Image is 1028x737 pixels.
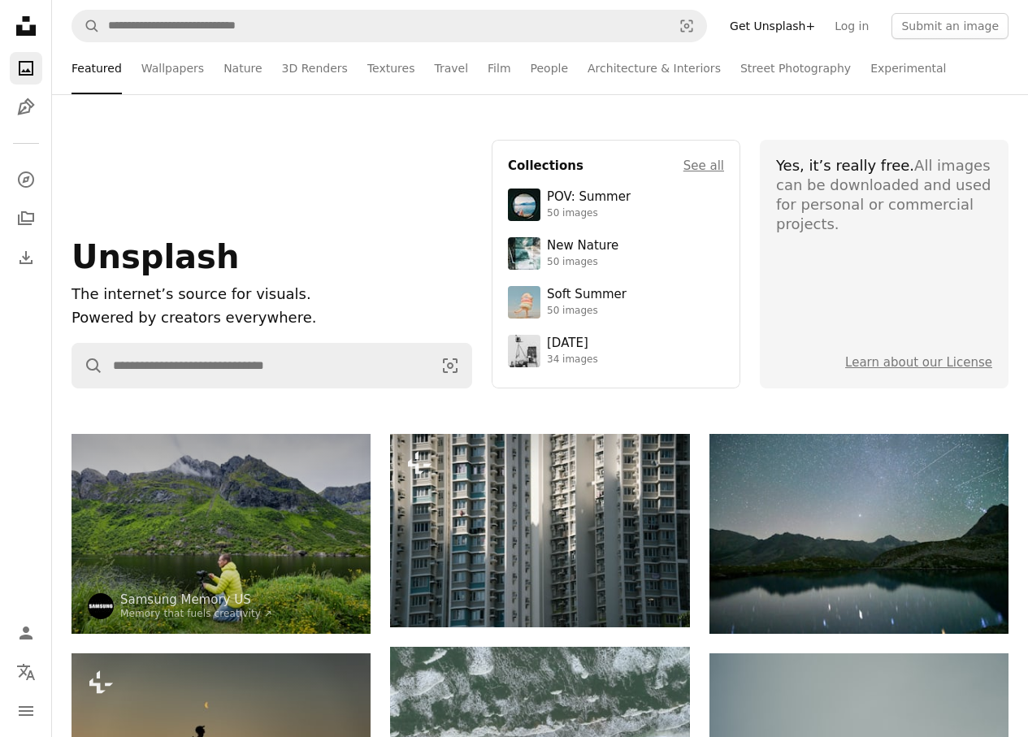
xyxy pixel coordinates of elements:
[508,286,540,319] img: premium_photo-1749544311043-3a6a0c8d54af
[588,42,721,94] a: Architecture & Interiors
[709,526,1008,540] a: Starry night sky over a calm mountain lake
[10,241,42,274] a: Download History
[72,344,103,388] button: Search Unsplash
[88,593,114,619] img: Go to Samsung Memory US's profile
[547,189,631,206] div: POV: Summer
[72,526,371,540] a: Man with camera near lake and mountains
[429,344,471,388] button: Visual search
[367,42,415,94] a: Textures
[776,157,914,174] span: Yes, it’s really free.
[776,156,992,234] div: All images can be downloaded and used for personal or commercial projects.
[531,42,569,94] a: People
[488,42,510,94] a: Film
[683,156,724,176] a: See all
[547,287,627,303] div: Soft Summer
[547,207,631,220] div: 50 images
[508,156,583,176] h4: Collections
[667,11,706,41] button: Visual search
[10,91,42,124] a: Illustrations
[709,434,1008,634] img: Starry night sky over a calm mountain lake
[72,306,472,330] p: Powered by creators everywhere.
[10,617,42,649] a: Log in / Sign up
[390,434,689,627] img: Tall apartment buildings with many windows and balconies.
[10,202,42,235] a: Collections
[870,42,946,94] a: Experimental
[547,305,627,318] div: 50 images
[891,13,1008,39] button: Submit an image
[10,695,42,727] button: Menu
[10,10,42,46] a: Home — Unsplash
[508,189,724,221] a: POV: Summer50 images
[508,189,540,221] img: premium_photo-1753820185677-ab78a372b033
[508,335,540,367] img: photo-1682590564399-95f0109652fe
[72,238,239,275] span: Unsplash
[10,52,42,85] a: Photos
[825,13,878,39] a: Log in
[547,256,618,269] div: 50 images
[120,592,272,608] a: Samsung Memory US
[547,336,598,352] div: [DATE]
[72,434,371,634] img: Man with camera near lake and mountains
[508,286,724,319] a: Soft Summer50 images
[720,13,825,39] a: Get Unsplash+
[10,163,42,196] a: Explore
[72,343,472,388] form: Find visuals sitewide
[72,11,100,41] button: Search Unsplash
[72,283,472,306] h1: The internet’s source for visuals.
[120,608,272,619] a: Memory that fuels creativity ↗
[845,355,992,370] a: Learn about our License
[508,335,724,367] a: [DATE]34 images
[141,42,204,94] a: Wallpapers
[547,353,598,366] div: 34 images
[10,656,42,688] button: Language
[390,523,689,538] a: Tall apartment buildings with many windows and balconies.
[282,42,348,94] a: 3D Renders
[72,10,707,42] form: Find visuals sitewide
[508,237,540,270] img: premium_photo-1755037089989-422ee333aef9
[434,42,468,94] a: Travel
[740,42,851,94] a: Street Photography
[547,238,618,254] div: New Nature
[223,42,262,94] a: Nature
[508,237,724,270] a: New Nature50 images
